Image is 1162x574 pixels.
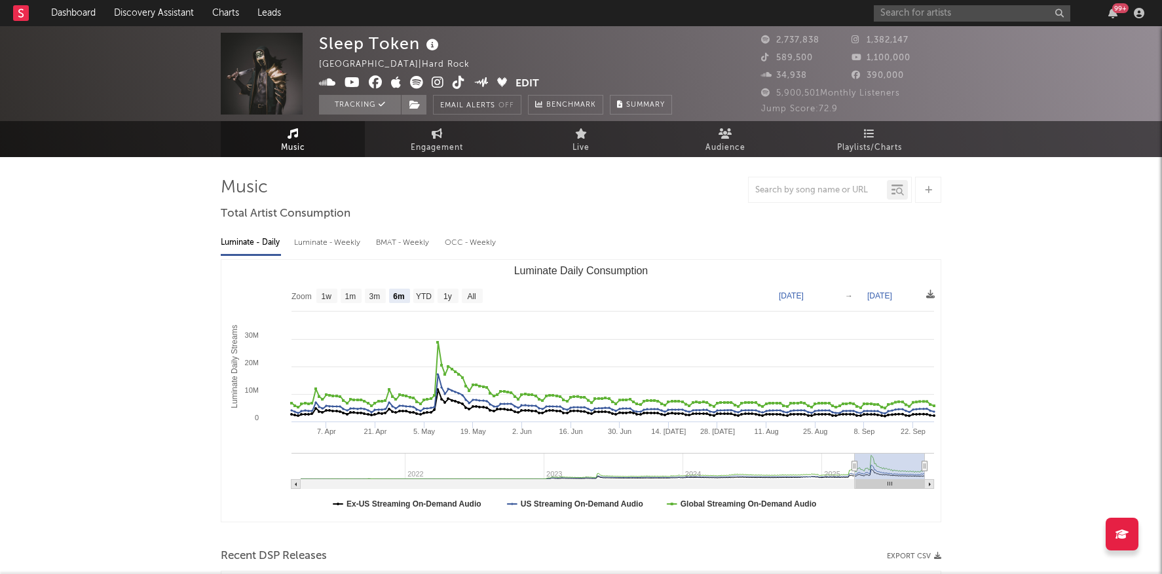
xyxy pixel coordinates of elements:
[761,36,819,45] span: 2,737,838
[887,552,941,560] button: Export CSV
[498,102,514,109] em: Off
[779,291,804,300] text: [DATE]
[347,499,481,509] text: Ex-US Streaming On-Demand Audio
[317,427,336,435] text: 7. Apr
[845,291,853,300] text: →
[853,427,874,435] text: 8. Sep
[528,95,603,115] a: Benchmark
[443,292,452,301] text: 1y
[700,427,735,435] text: 28. [DATE]
[512,427,532,435] text: 2. Jun
[874,5,1070,22] input: Search for artists
[608,427,631,435] text: 30. Jun
[1108,8,1117,18] button: 99+
[319,57,485,73] div: [GEOGRAPHIC_DATA] | Hard Rock
[364,427,387,435] text: 21. Apr
[626,101,665,109] span: Summary
[376,232,432,254] div: BMAT - Weekly
[291,292,312,301] text: Zoom
[867,291,892,300] text: [DATE]
[852,36,909,45] span: 1,382,147
[803,427,827,435] text: 25. Aug
[245,359,259,367] text: 20M
[322,292,332,301] text: 1w
[572,140,590,156] span: Live
[411,140,463,156] span: Engagement
[653,121,797,157] a: Audience
[245,331,259,339] text: 30M
[294,232,363,254] div: Luminate - Weekly
[221,260,941,522] svg: Luminate Daily Consumption
[521,499,643,509] text: US Streaming On-Demand Audio
[749,185,887,196] input: Search by song name or URL
[546,98,596,113] span: Benchmark
[433,95,521,115] button: Email AlertsOff
[413,427,436,435] text: 5. May
[754,427,778,435] text: 11. Aug
[416,292,432,301] text: YTD
[837,140,902,156] span: Playlists/Charts
[281,140,305,156] span: Music
[852,54,910,62] span: 1,100,000
[559,427,582,435] text: 16. Jun
[761,105,838,113] span: Jump Score: 72.9
[319,95,401,115] button: Tracking
[221,121,365,157] a: Music
[221,548,327,564] span: Recent DSP Releases
[255,414,259,422] text: 0
[467,292,476,301] text: All
[509,121,653,157] a: Live
[365,121,509,157] a: Engagement
[797,121,941,157] a: Playlists/Charts
[245,386,259,394] text: 10M
[221,206,350,222] span: Total Artist Consumption
[1112,3,1129,13] div: 99 +
[345,292,356,301] text: 1m
[514,265,648,276] text: Luminate Daily Consumption
[705,140,745,156] span: Audience
[369,292,381,301] text: 3m
[393,292,404,301] text: 6m
[761,54,813,62] span: 589,500
[681,499,817,509] text: Global Streaming On-Demand Audio
[221,232,281,254] div: Luminate - Daily
[319,33,442,54] div: Sleep Token
[901,427,926,435] text: 22. Sep
[761,71,807,80] span: 34,938
[651,427,686,435] text: 14. [DATE]
[761,89,900,98] span: 5,900,501 Monthly Listeners
[445,232,497,254] div: OCC - Weekly
[515,76,539,92] button: Edit
[460,427,487,435] text: 19. May
[610,95,672,115] button: Summary
[230,325,239,408] text: Luminate Daily Streams
[852,71,904,80] span: 390,000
